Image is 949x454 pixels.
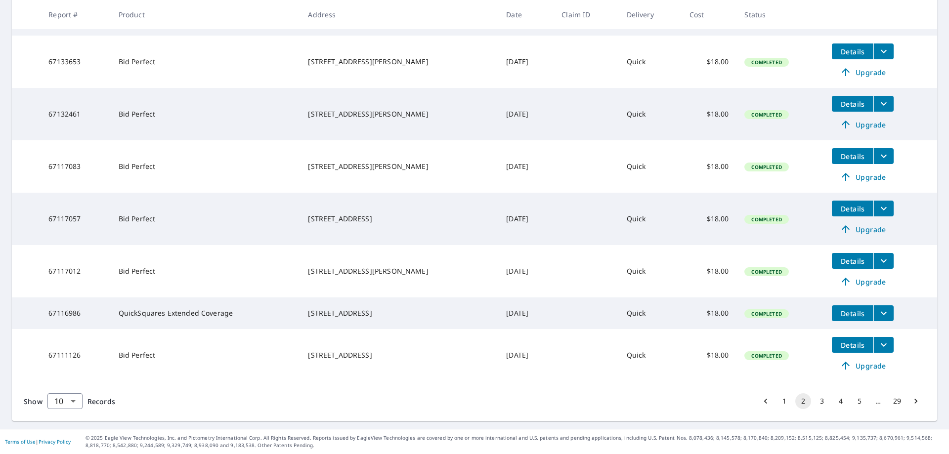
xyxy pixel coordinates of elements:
td: Bid Perfect [111,88,301,140]
td: Bid Perfect [111,193,301,245]
p: © 2025 Eagle View Technologies, Inc. and Pictometry International Corp. All Rights Reserved. Repo... [86,434,944,449]
button: Go to page 1 [776,393,792,409]
td: [DATE] [498,36,554,88]
span: Upgrade [838,360,888,371]
td: $18.00 [682,140,737,193]
td: Bid Perfect [111,329,301,381]
button: filesDropdownBtn-67117057 [873,201,894,216]
td: [DATE] [498,245,554,297]
button: Go to page 3 [814,393,830,409]
button: Go to page 4 [833,393,849,409]
td: [DATE] [498,88,554,140]
div: [STREET_ADDRESS][PERSON_NAME] [308,109,490,119]
span: Completed [745,59,787,66]
button: detailsBtn-67133653 [832,43,873,59]
button: detailsBtn-67117057 [832,201,873,216]
a: Privacy Policy [39,438,71,445]
div: … [870,396,886,406]
td: Quick [619,88,682,140]
span: Upgrade [838,119,888,130]
td: 67111126 [41,329,111,381]
td: Bid Perfect [111,36,301,88]
td: $18.00 [682,297,737,329]
button: detailsBtn-67117083 [832,148,873,164]
div: [STREET_ADDRESS] [308,350,490,360]
nav: pagination navigation [756,393,925,409]
span: Details [838,204,867,213]
div: Show 10 records [47,393,83,409]
td: Quick [619,140,682,193]
button: filesDropdownBtn-67116986 [873,305,894,321]
div: [STREET_ADDRESS][PERSON_NAME] [308,266,490,276]
span: Completed [745,111,787,118]
div: 10 [47,387,83,415]
button: detailsBtn-67117012 [832,253,873,269]
td: $18.00 [682,88,737,140]
p: | [5,439,71,445]
td: 67133653 [41,36,111,88]
div: [STREET_ADDRESS] [308,214,490,224]
span: Completed [745,164,787,170]
span: Upgrade [838,66,888,78]
a: Upgrade [832,274,894,289]
td: QuickSquares Extended Coverage [111,297,301,329]
div: [STREET_ADDRESS][PERSON_NAME] [308,162,490,171]
span: Upgrade [838,171,888,183]
span: Upgrade [838,276,888,288]
td: 67116986 [41,297,111,329]
span: Completed [745,268,787,275]
span: Completed [745,216,787,223]
td: 67117083 [41,140,111,193]
button: filesDropdownBtn-67111126 [873,337,894,353]
td: Quick [619,193,682,245]
button: filesDropdownBtn-67117083 [873,148,894,164]
button: page 2 [795,393,811,409]
td: 67132461 [41,88,111,140]
button: Go to next page [908,393,924,409]
a: Upgrade [832,221,894,237]
button: detailsBtn-67132461 [832,96,873,112]
td: Quick [619,329,682,381]
button: filesDropdownBtn-67117012 [873,253,894,269]
td: [DATE] [498,329,554,381]
button: Go to page 5 [852,393,867,409]
td: $18.00 [682,193,737,245]
div: [STREET_ADDRESS] [308,308,490,318]
span: Upgrade [838,223,888,235]
button: filesDropdownBtn-67132461 [873,96,894,112]
button: filesDropdownBtn-67133653 [873,43,894,59]
td: $18.00 [682,245,737,297]
td: [DATE] [498,193,554,245]
td: $18.00 [682,329,737,381]
a: Terms of Use [5,438,36,445]
td: Quick [619,245,682,297]
a: Upgrade [832,169,894,185]
span: Completed [745,310,787,317]
td: Bid Perfect [111,245,301,297]
button: Go to previous page [758,393,774,409]
td: [DATE] [498,297,554,329]
td: [DATE] [498,140,554,193]
span: Details [838,309,867,318]
span: Details [838,99,867,109]
a: Upgrade [832,64,894,80]
td: 67117012 [41,245,111,297]
span: Details [838,47,867,56]
button: detailsBtn-67116986 [832,305,873,321]
button: detailsBtn-67111126 [832,337,873,353]
a: Upgrade [832,117,894,132]
span: Details [838,256,867,266]
td: Quick [619,36,682,88]
span: Show [24,397,43,406]
button: Go to page 29 [889,393,905,409]
td: 67117057 [41,193,111,245]
a: Upgrade [832,358,894,373]
td: $18.00 [682,36,737,88]
td: Quick [619,297,682,329]
div: [STREET_ADDRESS][PERSON_NAME] [308,57,490,67]
span: Details [838,152,867,161]
span: Details [838,340,867,350]
span: Records [87,397,115,406]
td: Bid Perfect [111,140,301,193]
span: Completed [745,352,787,359]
